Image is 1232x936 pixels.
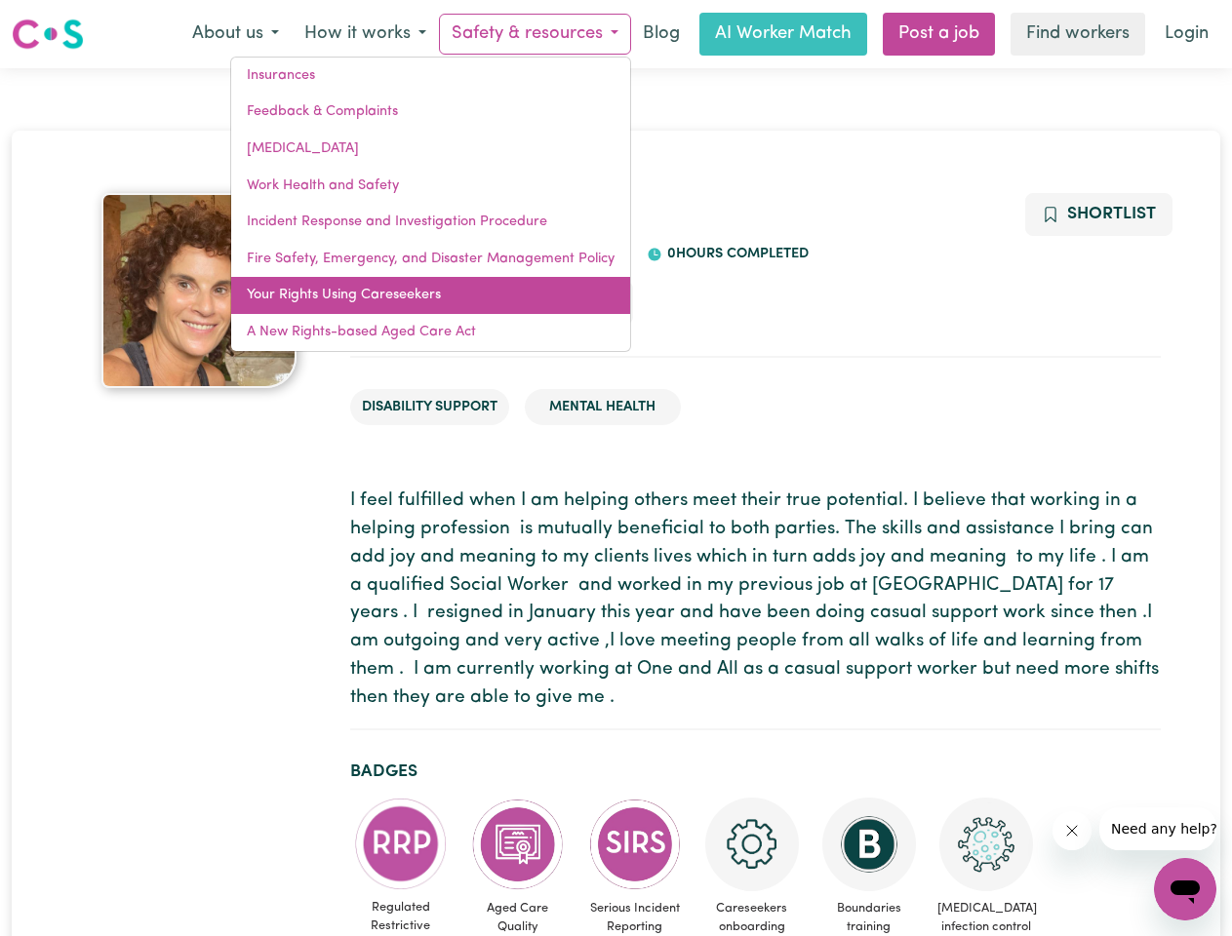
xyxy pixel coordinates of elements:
h2: Badges [350,761,1161,782]
a: Blog [631,13,692,56]
img: CS Academy: Careseekers Onboarding course completed [705,798,799,891]
a: Find workers [1011,13,1145,56]
img: Careseekers logo [12,17,84,52]
img: CS Academy: Boundaries in care and support work course completed [822,798,916,891]
a: [MEDICAL_DATA] [231,131,630,168]
a: Insurances [231,58,630,95]
a: Careseekers logo [12,12,84,57]
span: 0 hours completed [662,247,809,261]
button: Safety & resources [439,14,631,55]
a: Post a job [883,13,995,56]
span: Need any help? [12,14,118,29]
a: Feedback & Complaints [231,94,630,131]
a: Login [1153,13,1220,56]
button: About us [179,14,292,55]
a: A New Rights-based Aged Care Act [231,314,630,351]
a: Incident Response and Investigation Procedure [231,204,630,241]
img: CS Academy: Aged Care Quality Standards & Code of Conduct course completed [471,798,565,891]
button: How it works [292,14,439,55]
img: CS Academy: COVID-19 Infection Control Training course completed [939,798,1033,891]
p: I feel fulfilled when I am helping others meet their true potential. I believe that working in a ... [350,487,1161,712]
a: Your Rights Using Careseekers [231,277,630,314]
iframe: Button to launch messaging window [1154,858,1216,920]
iframe: Close message [1053,811,1092,850]
li: Disability Support [350,389,509,426]
button: Add to shortlist [1025,193,1172,236]
div: Safety & resources [230,57,631,352]
img: CS Academy: Serious Incident Reporting Scheme course completed [588,798,682,891]
span: Shortlist [1067,206,1156,222]
a: AI Worker Match [699,13,867,56]
a: Work Health and Safety [231,168,630,205]
a: Fire Safety, Emergency, and Disaster Management Policy [231,241,630,278]
img: CS Academy: Regulated Restrictive Practices course completed [354,798,448,890]
a: Belinda's profile picture' [72,193,327,388]
img: Belinda [101,193,297,388]
li: Mental Health [525,389,681,426]
iframe: Message from company [1099,807,1216,850]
